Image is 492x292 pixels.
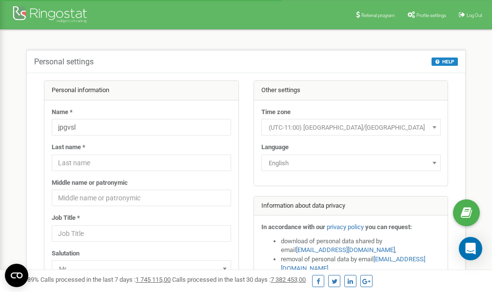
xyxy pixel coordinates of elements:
[52,108,73,117] label: Name *
[265,121,437,135] span: (UTC-11:00) Pacific/Midway
[261,223,325,231] strong: In accordance with our
[361,13,395,18] span: Referral program
[365,223,412,231] strong: you can request:
[172,276,306,283] span: Calls processed in the last 30 days :
[52,249,79,258] label: Salutation
[281,255,441,273] li: removal of personal data by email ,
[271,276,306,283] u: 7 382 453,00
[432,58,458,66] button: HELP
[261,108,291,117] label: Time zone
[261,143,289,152] label: Language
[5,264,28,287] button: Open CMP widget
[44,81,238,100] div: Personal information
[254,81,448,100] div: Other settings
[52,119,231,136] input: Name
[416,13,446,18] span: Profile settings
[52,214,80,223] label: Job Title *
[265,156,437,170] span: English
[52,178,128,188] label: Middle name or patronymic
[40,276,171,283] span: Calls processed in the last 7 days :
[52,143,85,152] label: Last name *
[52,190,231,206] input: Middle name or patronymic
[136,276,171,283] u: 1 745 115,00
[52,260,231,277] span: Mr.
[296,246,395,253] a: [EMAIL_ADDRESS][DOMAIN_NAME]
[55,262,228,276] span: Mr.
[261,155,441,171] span: English
[52,225,231,242] input: Job Title
[281,237,441,255] li: download of personal data shared by email ,
[254,196,448,216] div: Information about data privacy
[34,58,94,66] h5: Personal settings
[467,13,482,18] span: Log Out
[459,237,482,260] div: Open Intercom Messenger
[261,119,441,136] span: (UTC-11:00) Pacific/Midway
[52,155,231,171] input: Last name
[327,223,364,231] a: privacy policy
